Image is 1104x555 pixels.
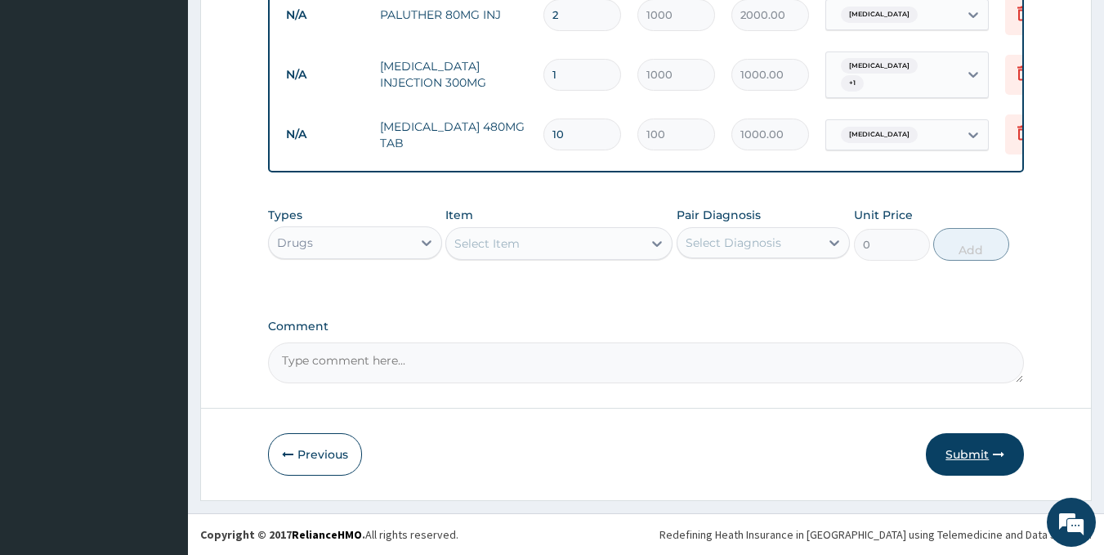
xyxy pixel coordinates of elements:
button: Submit [926,433,1024,476]
span: [MEDICAL_DATA] [841,7,918,23]
span: [MEDICAL_DATA] [841,127,918,143]
textarea: Type your message and hit 'Enter' [8,376,311,433]
span: We're online! [95,171,226,336]
button: Previous [268,433,362,476]
td: N/A [278,60,372,90]
td: [MEDICAL_DATA] 480MG TAB [372,110,535,159]
div: Drugs [277,235,313,251]
label: Types [268,208,302,222]
a: RelianceHMO [292,527,362,542]
label: Unit Price [854,207,913,223]
div: Select Item [454,235,520,252]
div: Redefining Heath Insurance in [GEOGRAPHIC_DATA] using Telemedicine and Data Science! [659,526,1092,543]
span: [MEDICAL_DATA] [841,58,918,74]
td: N/A [278,119,372,150]
label: Pair Diagnosis [677,207,761,223]
label: Comment [268,320,1025,333]
label: Item [445,207,473,223]
footer: All rights reserved. [188,513,1104,555]
span: + 1 [841,75,864,92]
button: Add [933,228,1009,261]
img: d_794563401_company_1708531726252_794563401 [30,82,66,123]
strong: Copyright © 2017 . [200,527,365,542]
div: Chat with us now [85,92,275,113]
td: [MEDICAL_DATA] INJECTION 300MG [372,50,535,99]
div: Select Diagnosis [686,235,781,251]
div: Minimize live chat window [268,8,307,47]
